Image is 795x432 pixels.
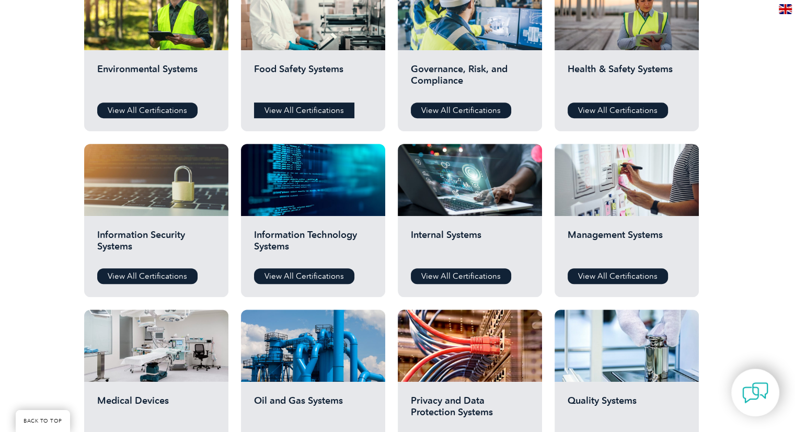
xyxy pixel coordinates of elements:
[411,63,529,95] h2: Governance, Risk, and Compliance
[568,395,686,426] h2: Quality Systems
[254,229,372,260] h2: Information Technology Systems
[568,63,686,95] h2: Health & Safety Systems
[411,229,529,260] h2: Internal Systems
[97,63,215,95] h2: Environmental Systems
[97,395,215,426] h2: Medical Devices
[254,395,372,426] h2: Oil and Gas Systems
[411,268,511,284] a: View All Certifications
[411,103,511,118] a: View All Certifications
[254,103,354,118] a: View All Certifications
[568,229,686,260] h2: Management Systems
[568,103,668,118] a: View All Certifications
[16,410,70,432] a: BACK TO TOP
[97,103,198,118] a: View All Certifications
[254,63,372,95] h2: Food Safety Systems
[254,268,354,284] a: View All Certifications
[411,395,529,426] h2: Privacy and Data Protection Systems
[568,268,668,284] a: View All Certifications
[97,229,215,260] h2: Information Security Systems
[742,380,768,406] img: contact-chat.png
[97,268,198,284] a: View All Certifications
[779,4,792,14] img: en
